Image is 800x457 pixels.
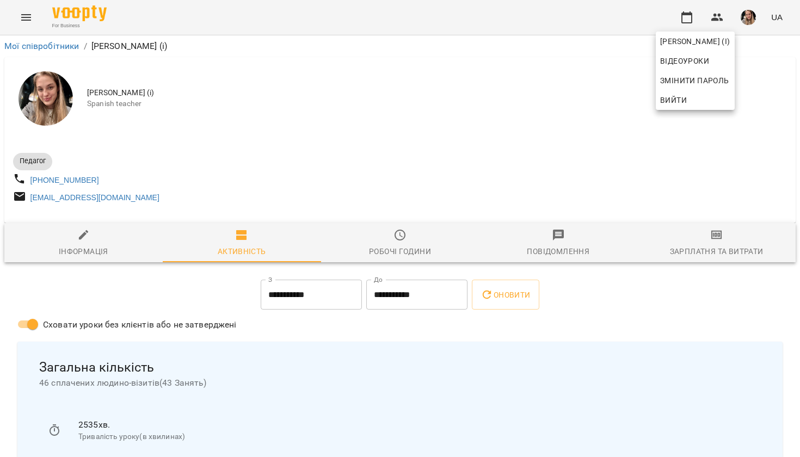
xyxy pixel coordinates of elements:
[656,90,735,110] button: Вийти
[660,74,730,87] span: Змінити пароль
[656,32,735,51] a: [PERSON_NAME] (і)
[656,51,713,71] a: Відеоуроки
[656,71,735,90] a: Змінити пароль
[660,54,709,67] span: Відеоуроки
[660,94,687,107] span: Вийти
[660,35,730,48] span: [PERSON_NAME] (і)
